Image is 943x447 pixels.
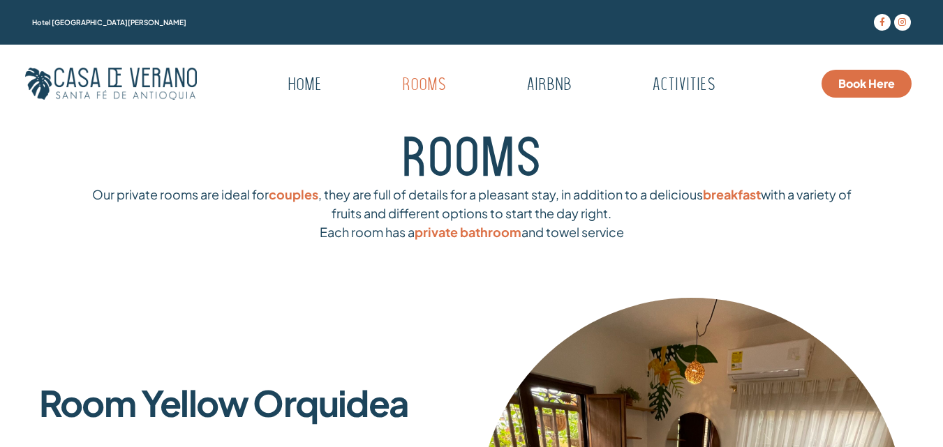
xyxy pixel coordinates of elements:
a: Activities [617,70,750,102]
a: Book Here [822,70,912,98]
span: Our private rooms are ideal for , they are full of details for a pleasant stay, in addition to a ... [92,186,852,240]
a: Home [253,70,357,102]
a: Rooms [367,70,481,102]
span: private bathroom [415,224,521,240]
a: Airbnb [491,70,607,102]
span: couples [269,186,318,202]
p: Room Yellow Orquidea [39,383,465,422]
h3: ROOMS [32,137,912,188]
h1: Hotel [GEOGRAPHIC_DATA][PERSON_NAME] [32,19,746,26]
span: breakfast [703,186,761,202]
span: Book Here [838,78,895,89]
